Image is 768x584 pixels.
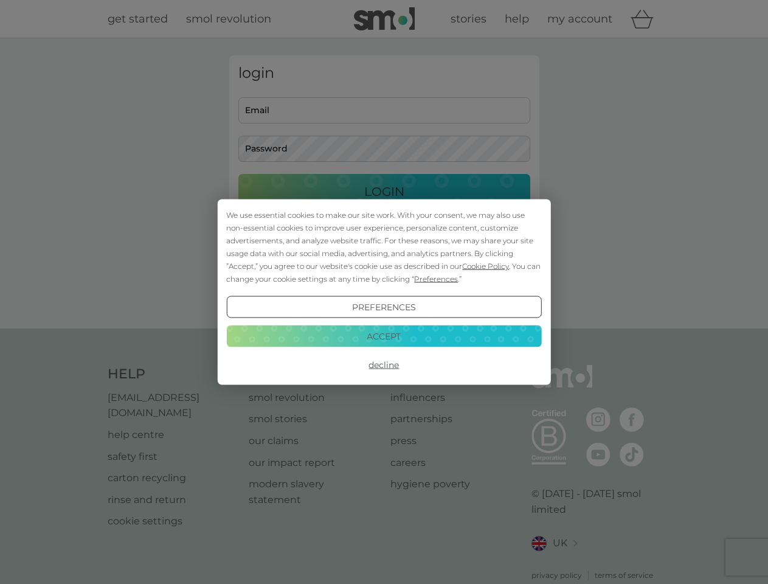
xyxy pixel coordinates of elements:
[226,296,541,318] button: Preferences
[462,262,509,271] span: Cookie Policy
[414,274,458,283] span: Preferences
[226,325,541,347] button: Accept
[217,200,550,385] div: Cookie Consent Prompt
[226,209,541,285] div: We use essential cookies to make our site work. With your consent, we may also use non-essential ...
[226,354,541,376] button: Decline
